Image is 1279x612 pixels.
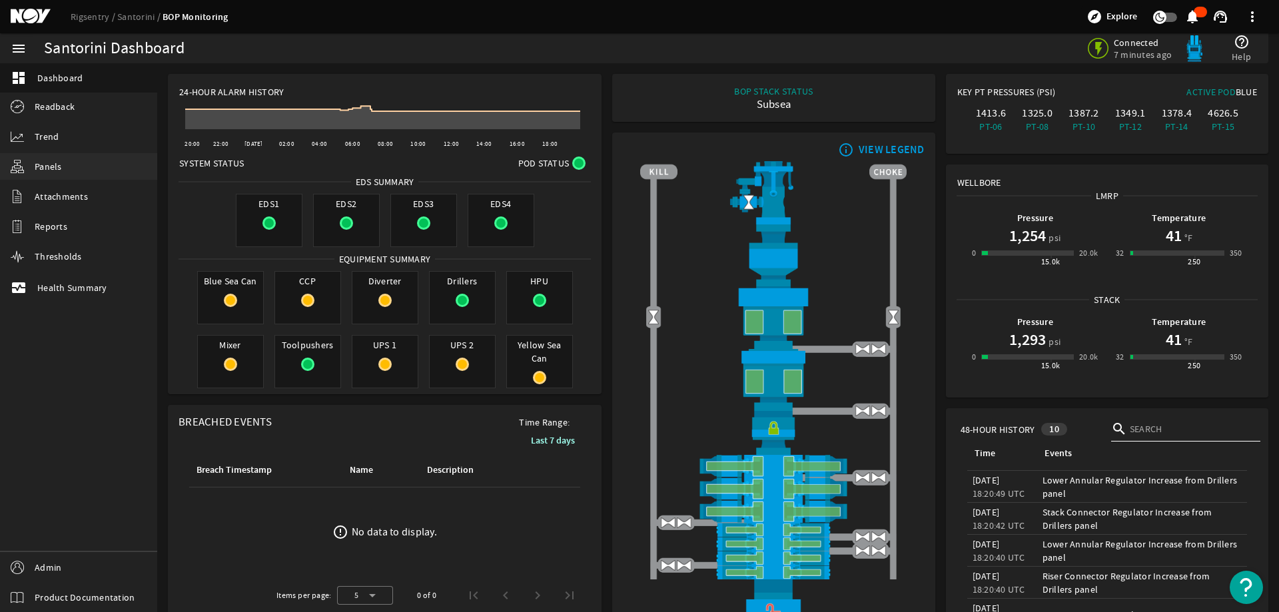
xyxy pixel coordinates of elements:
[961,423,1035,436] span: 48-Hour History
[734,85,813,98] div: BOP STACK STATUS
[476,140,492,148] text: 14:00
[1186,86,1236,98] span: Active Pod
[417,589,436,602] div: 0 of 0
[314,194,379,213] span: EDS2
[1130,422,1250,436] input: Search
[526,429,580,453] button: Last 7 days
[1079,350,1098,364] div: 20.0k
[35,250,82,263] span: Thresholds
[871,403,887,419] img: ValveOpen.png
[1182,335,1193,348] span: °F
[352,525,437,539] div: No data to display.
[741,194,757,210] img: Valve2Open.png
[198,336,263,354] span: Mixer
[35,160,62,173] span: Panels
[11,41,27,57] mat-icon: menu
[1181,35,1208,62] img: Bluepod.svg
[35,220,67,233] span: Reports
[35,190,88,203] span: Attachments
[179,415,272,429] span: Breached Events
[1236,86,1257,98] span: Blue
[1111,421,1127,437] i: search
[430,336,495,354] span: UPS 2
[971,107,1012,120] div: 1413.6
[378,140,393,148] text: 08:00
[973,474,1000,486] legacy-datetime-component: [DATE]
[640,565,907,579] img: PipeRamOpen.png
[1184,9,1200,25] mat-icon: notifications
[973,487,1025,499] legacy-datetime-component: 18:20:49 UTC
[1063,107,1104,120] div: 1387.2
[1236,1,1268,33] button: more_vert
[11,280,27,296] mat-icon: monitor_heart
[973,506,1000,518] legacy-datetime-component: [DATE]
[973,570,1000,582] legacy-datetime-component: [DATE]
[195,463,332,477] div: Breach Timestamp
[1166,225,1182,246] h1: 41
[1081,6,1142,27] button: Explore
[1202,107,1244,120] div: 4626.5
[351,175,419,188] span: EDS SUMMARY
[1234,34,1250,50] mat-icon: help_outline
[973,538,1000,550] legacy-datetime-component: [DATE]
[640,161,907,224] img: RiserAdapter.png
[640,523,907,537] img: PipeRamOpen.png
[11,70,27,86] mat-icon: dashboard
[871,341,887,357] img: ValveOpen.png
[1017,107,1058,120] div: 1325.0
[973,446,1027,461] div: Time
[1009,329,1046,350] h1: 1,293
[542,140,558,148] text: 18:00
[1152,212,1206,224] b: Temperature
[275,272,340,290] span: CCP
[871,543,887,559] img: ValveOpen.png
[660,515,676,531] img: ValveOpen.png
[855,529,871,545] img: ValveOpen.png
[244,140,263,148] text: [DATE]
[871,469,887,485] img: ValveOpen.png
[35,591,135,604] span: Product Documentation
[179,85,284,99] span: 24-Hour Alarm History
[185,140,200,148] text: 20:00
[676,557,692,573] img: ValveOpen.png
[640,455,907,477] img: ShearRamOpen.png
[957,85,1107,104] div: Key PT Pressures (PSI)
[1230,246,1242,260] div: 350
[508,416,580,429] span: Time Range:
[1114,37,1172,49] span: Connected
[855,403,871,419] img: ValveOpen.png
[1017,212,1053,224] b: Pressure
[1043,537,1242,564] div: Lower Annular Regulator Increase from Drillers panel
[198,272,263,290] span: Blue Sea Can
[1230,571,1263,604] button: Open Resource Center
[1188,255,1200,268] div: 250
[676,515,692,531] img: ValveOpen.png
[510,140,525,148] text: 16:00
[35,130,59,143] span: Trend
[855,341,871,357] img: ValveOpen.png
[1202,120,1244,133] div: PT-15
[973,551,1025,563] legacy-datetime-component: 18:20:40 UTC
[971,120,1012,133] div: PT-06
[947,165,1268,189] div: Wellbore
[518,156,570,170] span: Pod Status
[1009,225,1046,246] h1: 1,254
[345,140,360,148] text: 06:00
[276,589,332,602] div: Items per page:
[855,543,871,559] img: ValveOpen.png
[1152,316,1206,328] b: Temperature
[352,336,418,354] span: UPS 1
[1188,359,1200,372] div: 250
[1041,423,1067,436] div: 10
[1045,446,1072,461] div: Events
[640,286,907,349] img: UpperAnnularOpen.png
[44,42,185,55] div: Santorini Dashboard
[197,463,272,477] div: Breach Timestamp
[1232,50,1251,63] span: Help
[1110,120,1151,133] div: PT-12
[427,463,474,477] div: Description
[1046,231,1061,244] span: psi
[35,561,61,574] span: Admin
[1110,107,1151,120] div: 1349.1
[279,140,294,148] text: 02:00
